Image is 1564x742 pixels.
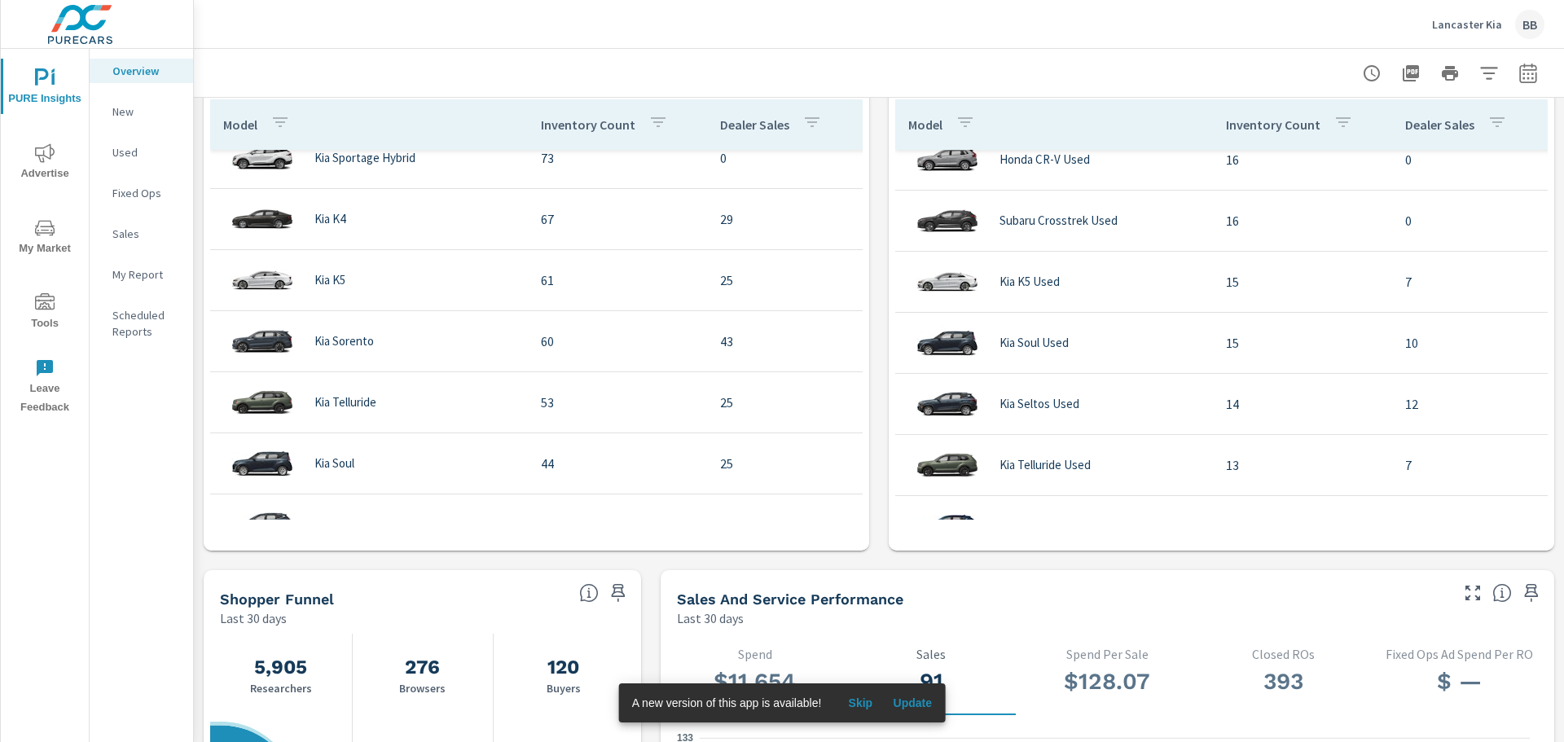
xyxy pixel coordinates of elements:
p: Fixed Ops Ad Spend Per RO [1385,647,1535,661]
p: 25 [720,393,854,412]
span: Update [893,696,932,710]
div: Overview [90,59,193,83]
img: glamour [230,195,295,244]
h5: Shopper Funnel [220,591,334,608]
div: Sales [90,222,193,246]
button: Select Date Range [1512,57,1544,90]
img: glamour [230,378,295,427]
p: Lancaster Kia [1432,17,1502,32]
p: 29 [720,209,854,229]
button: Update [886,690,938,716]
p: 15 [1226,333,1379,353]
span: Tools [6,293,84,333]
p: Inventory Count [541,116,635,133]
p: Kia Soul Used [999,336,1069,350]
p: 14 [1226,394,1379,414]
p: 12 [1405,394,1539,414]
span: A new version of this app is available! [632,696,822,709]
p: 7 [1405,272,1539,292]
img: glamour [230,317,295,366]
p: Kia K5 Used [999,274,1060,289]
div: My Report [90,262,193,287]
p: 43 [720,331,854,351]
button: Make Fullscreen [1460,580,1486,606]
p: Kia Sportage Hybrid [314,151,415,165]
p: Subaru Crosstrek Used [999,213,1118,228]
p: 0 [1405,516,1539,536]
p: Kia Sorento [314,334,374,349]
img: glamour [230,439,295,488]
p: Kia K4 [314,212,345,226]
span: Leave Feedback [6,358,84,417]
p: Used [112,144,180,160]
p: Fixed Ops [112,185,180,201]
p: Spend Per Sale [1032,647,1182,661]
span: Save this to your personalized report [1518,580,1544,606]
div: Fixed Ops [90,181,193,205]
button: Print Report [1434,57,1466,90]
button: Apply Filters [1473,57,1505,90]
p: Spend [680,647,830,661]
p: 44 [541,454,694,473]
img: glamour [230,134,295,182]
p: My Report [112,266,180,283]
p: 25 [720,454,854,473]
p: 15 [1226,272,1379,292]
p: 0 [1405,211,1539,231]
div: Scheduled Reports [90,303,193,344]
img: glamour [915,502,980,551]
div: New [90,99,193,124]
p: 13 [1226,455,1379,475]
p: Last 30 days [677,608,744,628]
p: Sales [856,647,1006,661]
p: Overview [112,63,180,79]
span: Advertise [6,143,84,183]
p: 0 [1405,150,1539,169]
span: Select a tab to understand performance over the selected time range. [1492,583,1512,603]
p: [PERSON_NAME] [314,517,402,532]
p: 14 [720,515,854,534]
p: Scheduled Reports [112,307,180,340]
p: Last 30 days [220,608,287,628]
h3: 393 [1208,668,1358,696]
div: BB [1515,10,1544,39]
img: glamour [915,380,980,428]
span: PURE Insights [6,68,84,108]
p: Mazda CX-5 Used [999,519,1087,533]
img: glamour [915,135,980,184]
p: Inventory Count [1226,116,1320,133]
p: Model [223,116,257,133]
p: 53 [541,393,694,412]
span: Save this to your personalized report [605,580,631,606]
h3: $11,654 [680,668,830,696]
p: 73 [541,148,694,168]
span: Skip [841,696,880,710]
p: 0 [720,148,854,168]
div: Used [90,140,193,165]
p: Kia Telluride Used [999,458,1091,472]
h3: 91 [856,668,1006,696]
p: Sales [112,226,180,242]
p: Kia Soul [314,456,354,471]
p: Kia K5 [314,273,345,288]
button: Skip [834,690,886,716]
p: 16 [1226,211,1379,231]
p: Dealer Sales [720,116,789,133]
button: "Export Report to PDF" [1395,57,1427,90]
p: Closed ROs [1208,647,1358,661]
span: Know where every customer is during their purchase journey. View customer activity from first cli... [579,583,599,603]
h5: Sales and Service Performance [677,591,903,608]
p: 7 [1405,455,1539,475]
h3: $128.07 [1032,668,1182,696]
div: nav menu [1,49,89,424]
p: 10 [1405,333,1539,353]
p: Model [908,116,942,133]
img: glamour [915,318,980,367]
img: glamour [915,196,980,245]
p: New [112,103,180,120]
p: 67 [541,209,694,229]
p: 36 [541,515,694,534]
p: 25 [720,270,854,290]
p: 10 [1226,516,1379,536]
p: 16 [1226,150,1379,169]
